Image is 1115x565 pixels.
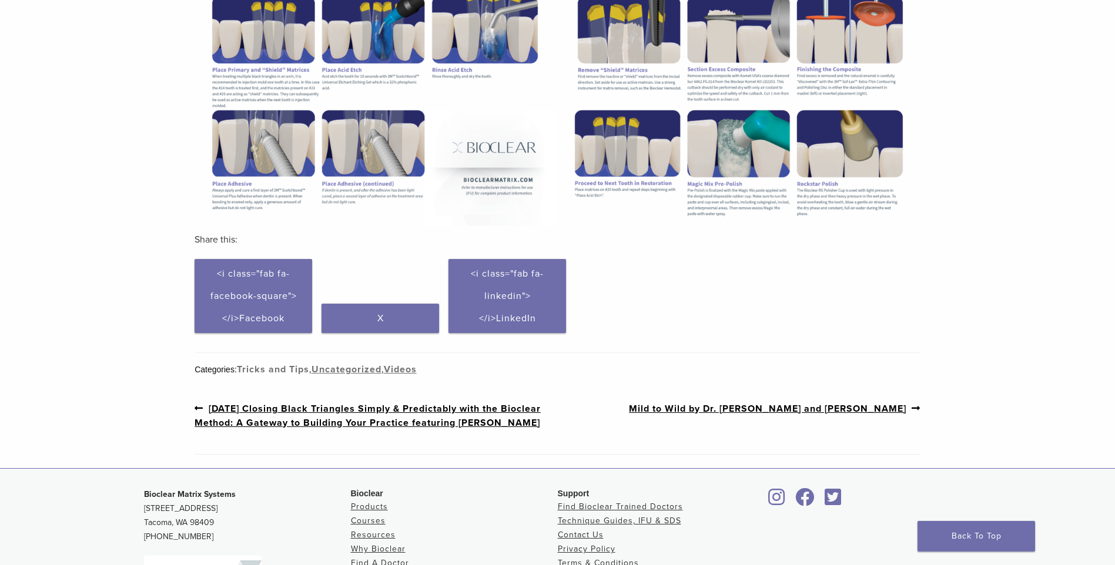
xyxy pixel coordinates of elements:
[351,530,396,540] a: Resources
[558,516,681,526] a: Technique Guides, IFU & SDS
[629,401,920,416] a: Mild to Wild by Dr. [PERSON_NAME] and [PERSON_NAME]
[351,502,388,512] a: Products
[918,521,1035,551] a: Back To Top
[821,495,846,507] a: Bioclear
[322,304,439,333] a: X
[448,259,566,333] a: <i class="fab fa-linkedin"></i>LinkedIn
[210,268,297,324] span: <i class="fab fa-facebook-square"></i>Facebook
[195,376,920,455] nav: Post Navigation
[195,259,312,333] a: <i class="fab fa-facebook-square"></i>Facebook
[471,268,544,324] span: <i class="fab fa-linkedin"></i>LinkedIn
[558,489,590,498] span: Support
[558,530,604,540] a: Contact Us
[558,502,683,512] a: Find Bioclear Trained Doctors
[195,362,920,376] div: Categories: , ,
[351,489,383,498] span: Bioclear
[144,487,351,544] p: [STREET_ADDRESS] Tacoma, WA 98409 [PHONE_NUMBER]
[351,544,406,554] a: Why Bioclear
[312,364,381,375] a: Uncategorized
[195,401,557,430] a: [DATE] Closing Black Triangles Simply & Predictably with the Bioclear Method: A Gateway to Buildi...
[237,364,309,375] a: Tricks and Tips
[765,495,789,507] a: Bioclear
[377,312,384,324] span: X
[144,489,236,499] strong: Bioclear Matrix Systems
[792,495,819,507] a: Bioclear
[195,226,920,254] h3: Share this:
[384,364,417,375] a: Videos
[558,544,615,554] a: Privacy Policy
[351,516,386,526] a: Courses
